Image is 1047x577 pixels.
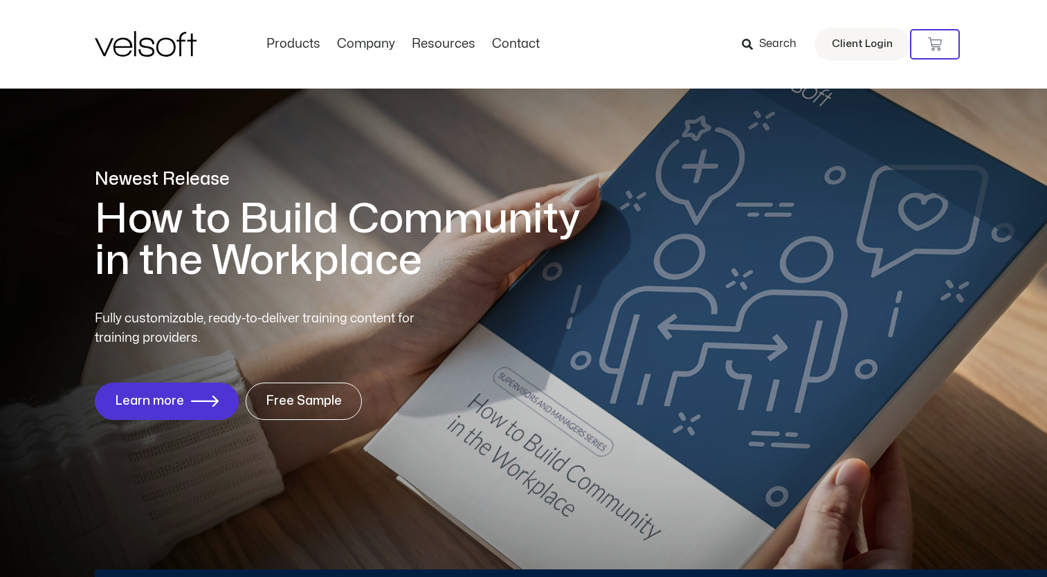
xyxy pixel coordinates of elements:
a: ContactMenu Toggle [484,37,548,52]
span: Client Login [832,35,893,53]
a: Free Sample [246,383,362,420]
span: Search [759,35,796,53]
a: ResourcesMenu Toggle [403,37,484,52]
p: Newest Release [95,167,600,192]
img: Velsoft Training Materials [95,31,197,57]
span: Free Sample [266,394,342,408]
h1: How to Build Community in the Workplace [95,199,600,282]
a: CompanyMenu Toggle [329,37,403,52]
a: Learn more [95,383,239,420]
a: Search [742,33,806,56]
nav: Menu [258,37,548,52]
a: ProductsMenu Toggle [258,37,329,52]
p: Fully customizable, ready-to-deliver training content for training providers. [95,309,439,348]
a: Client Login [814,28,910,61]
span: Learn more [115,394,184,408]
